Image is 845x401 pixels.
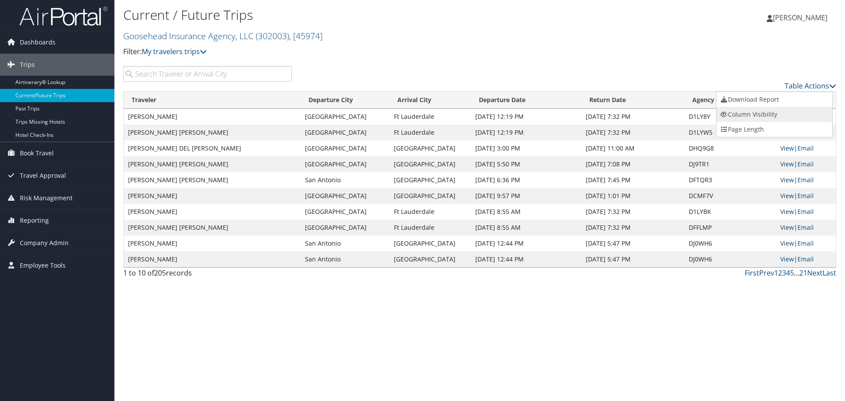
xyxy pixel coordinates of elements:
img: airportal-logo.png [19,6,107,26]
span: Company Admin [20,232,69,254]
span: Employee Tools [20,254,66,276]
a: Column Visibility [716,107,832,122]
span: Risk Management [20,187,73,209]
span: Reporting [20,210,49,232]
span: Dashboards [20,31,55,53]
a: Page Length [716,122,832,137]
span: Book Travel [20,142,54,164]
a: Download Report [716,92,832,107]
span: Travel Approval [20,165,66,187]
span: Trips [20,54,35,76]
